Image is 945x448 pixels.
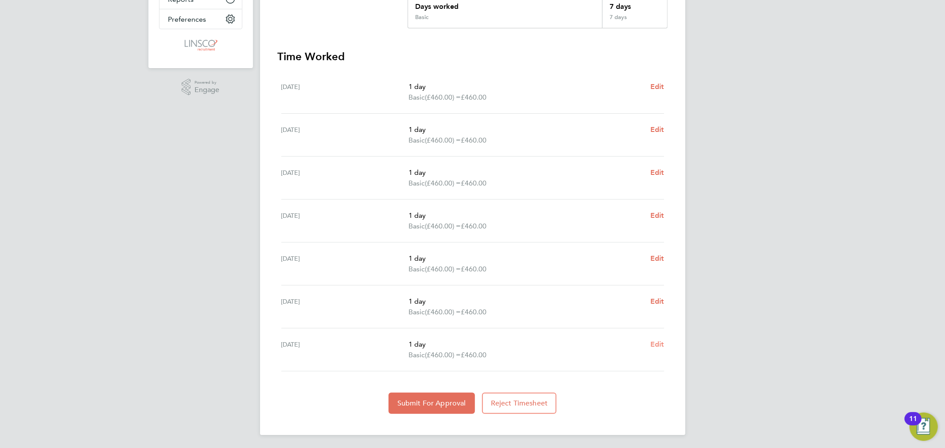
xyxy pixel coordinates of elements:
a: Go to home page [159,38,242,52]
div: [DATE] [281,124,409,146]
a: Edit [650,296,664,307]
p: 1 day [408,296,643,307]
span: Edit [650,82,664,91]
p: 1 day [408,167,643,178]
span: Edit [650,168,664,177]
p: 1 day [408,81,643,92]
span: (£460.00) = [425,179,461,187]
span: Edit [650,254,664,263]
a: Edit [650,167,664,178]
span: Basic [408,350,425,360]
span: £460.00 [461,308,486,316]
span: (£460.00) = [425,308,461,316]
span: £460.00 [461,93,486,101]
p: 1 day [408,124,643,135]
span: (£460.00) = [425,265,461,273]
div: [DATE] [281,296,409,317]
button: Open Resource Center, 11 new notifications [910,413,938,441]
span: Reject Timesheet [491,399,548,408]
span: Engage [194,86,219,94]
span: £460.00 [461,351,486,359]
span: Basic [408,135,425,146]
a: Edit [650,253,664,264]
span: (£460.00) = [425,136,461,144]
span: Basic [408,307,425,317]
span: Basic [408,221,425,232]
p: 1 day [408,339,643,350]
a: Edit [650,124,664,135]
div: 7 days [602,14,667,28]
span: £460.00 [461,136,486,144]
img: linsco-logo-retina.png [182,38,219,52]
span: Powered by [194,79,219,86]
span: Submit For Approval [397,399,466,408]
span: Preferences [168,15,206,23]
button: Submit For Approval [389,393,475,414]
a: Powered byEngage [182,79,219,96]
span: Edit [650,297,664,305]
span: Edit [650,125,664,134]
div: 11 [909,419,917,430]
button: Reject Timesheet [482,393,557,414]
h3: Time Worked [278,50,668,64]
span: (£460.00) = [425,351,461,359]
div: Basic [415,14,428,21]
span: £460.00 [461,179,486,187]
div: [DATE] [281,339,409,360]
span: (£460.00) = [425,222,461,230]
div: [DATE] [281,81,409,103]
a: Edit [650,210,664,221]
div: [DATE] [281,253,409,274]
span: £460.00 [461,222,486,230]
a: Edit [650,339,664,350]
span: (£460.00) = [425,93,461,101]
button: Preferences [159,9,242,29]
div: [DATE] [281,167,409,189]
div: [DATE] [281,210,409,232]
a: Edit [650,81,664,92]
p: 1 day [408,210,643,221]
span: Basic [408,264,425,274]
span: Basic [408,92,425,103]
p: 1 day [408,253,643,264]
span: Edit [650,211,664,220]
span: £460.00 [461,265,486,273]
span: Edit [650,340,664,348]
span: Basic [408,178,425,189]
